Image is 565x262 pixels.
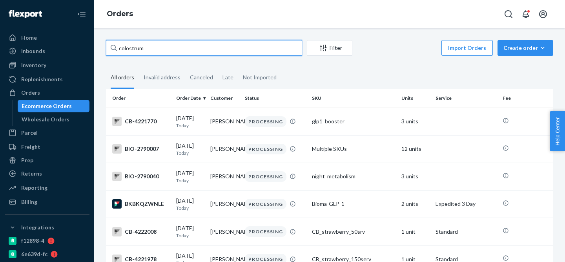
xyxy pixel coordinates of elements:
[441,40,493,56] button: Import Orders
[107,9,133,18] a: Orders
[432,89,499,108] th: Service
[5,31,89,44] a: Home
[312,117,395,125] div: glp1_booster
[398,163,432,190] td: 3 units
[18,113,90,126] a: Wholesale Orders
[5,141,89,153] a: Freight
[111,67,134,89] div: All orders
[21,129,38,137] div: Parcel
[9,10,42,18] img: Flexport logo
[207,108,241,135] td: [PERSON_NAME]
[100,3,139,26] ol: breadcrumbs
[21,156,33,164] div: Prep
[106,40,302,56] input: Search orders
[312,200,395,208] div: Bioma-GLP-1
[498,40,553,56] button: Create order
[5,221,89,234] button: Integrations
[176,177,204,184] p: Today
[398,89,432,108] th: Units
[307,44,352,52] div: Filter
[5,73,89,86] a: Replenishments
[499,89,553,108] th: Fee
[21,47,45,55] div: Inbounds
[21,61,46,69] div: Inventory
[5,126,89,139] a: Parcel
[245,226,286,237] div: PROCESSING
[207,218,241,246] td: [PERSON_NAME]
[21,170,42,178] div: Returns
[312,172,395,180] div: night_metabolism
[176,122,204,129] p: Today
[176,205,204,211] p: Today
[5,167,89,180] a: Returns
[74,6,89,22] button: Close Navigation
[106,89,173,108] th: Order
[245,199,286,209] div: PROCESSING
[5,45,89,57] a: Inbounds
[21,34,37,42] div: Home
[21,75,63,83] div: Replenishments
[21,143,40,151] div: Freight
[21,250,47,258] div: 6e639d-fc
[21,89,40,97] div: Orders
[22,102,72,110] div: Ecommerce Orders
[436,228,496,236] p: Standard
[398,190,432,218] td: 2 units
[21,237,44,245] div: f12898-4
[176,150,204,156] p: Today
[5,86,89,99] a: Orders
[112,117,170,126] div: CB-4221770
[176,232,204,239] p: Today
[5,59,89,71] a: Inventory
[144,67,180,88] div: Invalid address
[176,224,204,239] div: [DATE]
[245,171,286,182] div: PROCESSING
[112,144,170,154] div: BIO-2790007
[112,227,170,236] div: CB-4222008
[222,67,233,88] div: Late
[21,224,54,231] div: Integrations
[436,200,496,208] p: Expedited 3 Day
[176,142,204,156] div: [DATE]
[245,144,286,154] div: PROCESSING
[309,89,398,108] th: SKU
[176,197,204,211] div: [DATE]
[210,95,238,101] div: Customer
[309,135,398,163] td: Multiple SKUs
[243,67,277,88] div: Not Imported
[190,67,213,88] div: Canceled
[207,190,241,218] td: [PERSON_NAME].
[18,100,90,112] a: Ecommerce Orders
[5,196,89,208] a: Billing
[176,169,204,184] div: [DATE]
[398,108,432,135] td: 3 units
[21,198,37,206] div: Billing
[307,40,352,56] button: Filter
[535,6,551,22] button: Open account menu
[518,6,534,22] button: Open notifications
[242,89,309,108] th: Status
[176,114,204,129] div: [DATE]
[550,111,565,151] button: Help Center
[398,135,432,163] td: 12 units
[501,6,516,22] button: Open Search Box
[21,184,47,192] div: Reporting
[245,116,286,127] div: PROCESSING
[173,89,207,108] th: Order Date
[207,135,241,163] td: [PERSON_NAME]
[312,228,395,236] div: CB_strawberry_50srv
[112,172,170,181] div: BIO-2790040
[5,235,89,247] a: f12898-4
[22,115,69,123] div: Wholesale Orders
[112,199,170,209] div: BKBKQZWNLE
[503,44,547,52] div: Create order
[5,181,89,194] a: Reporting
[207,163,241,190] td: [PERSON_NAME]
[398,218,432,246] td: 1 unit
[5,248,89,260] a: 6e639d-fc
[5,154,89,167] a: Prep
